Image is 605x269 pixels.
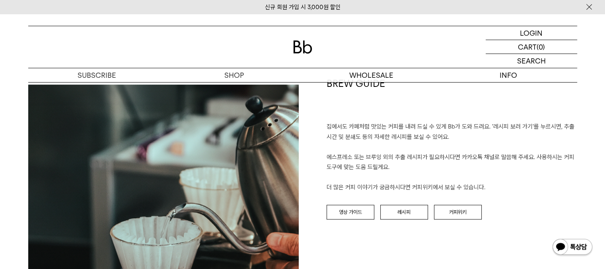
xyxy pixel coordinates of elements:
[537,40,545,54] p: (0)
[293,40,312,54] img: 로고
[327,205,374,220] a: 영상 가이드
[28,68,165,82] a: SUBSCRIBE
[520,26,543,40] p: LOGIN
[327,122,577,193] p: 집에서도 카페처럼 맛있는 커피를 내려 드실 ﻿수 있게 Bb가 도와 드려요. '레시피 보러 가기'를 누르시면, 추출 시간 및 분쇄도 등의 자세한 레시피를 보실 수 있어요. 에스...
[303,68,440,82] p: WHOLESALE
[517,54,546,68] p: SEARCH
[380,205,428,220] a: 레시피
[434,205,482,220] a: 커피위키
[486,40,577,54] a: CART (0)
[518,40,537,54] p: CART
[265,4,340,11] a: 신규 회원 가입 시 3,000원 할인
[440,68,577,82] p: INFO
[165,68,303,82] a: SHOP
[327,77,577,122] h1: BREW GUIDE
[552,238,593,257] img: 카카오톡 채널 1:1 채팅 버튼
[486,26,577,40] a: LOGIN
